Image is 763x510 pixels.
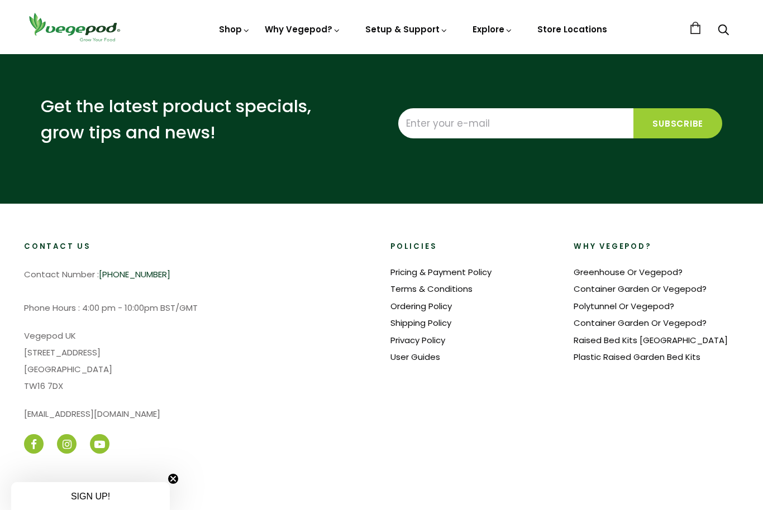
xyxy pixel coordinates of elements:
a: [PHONE_NUMBER] [99,268,170,280]
a: Pricing & Payment Policy [390,266,492,278]
a: Privacy Policy [390,334,445,346]
a: Polytunnel Or Vegepod? [574,300,674,312]
a: Why Vegepod? [265,23,341,35]
a: Shop [219,23,250,35]
a: Ordering Policy [390,300,452,312]
a: Shipping Policy [390,317,451,329]
h2: Why Vegepod? [574,242,739,252]
a: Container Garden Or Vegepod? [574,317,707,329]
a: Search [718,25,729,37]
input: Subscribe [633,108,722,138]
a: Explore [473,23,513,35]
p: Vegepod UK [STREET_ADDRESS] [GEOGRAPHIC_DATA] TW16 7DX [24,328,373,394]
h2: Policies [390,242,556,252]
img: Vegepod [24,11,125,43]
a: Setup & Support [365,23,448,35]
p: Contact Number : Phone Hours : 4:00 pm - 10:00pm BST/GMT [24,266,373,316]
a: [EMAIL_ADDRESS][DOMAIN_NAME] [24,408,160,420]
span: SIGN UP! [71,492,110,501]
a: User Guides [390,351,440,363]
h2: Contact Us [24,242,373,252]
a: Container Garden Or Vegepod? [574,283,707,295]
a: Raised Bed Kits [GEOGRAPHIC_DATA] [574,334,728,346]
button: Close teaser [168,473,179,484]
input: Enter your e-mail [398,108,633,138]
a: Store Locations [537,23,607,35]
a: Terms & Conditions [390,283,473,295]
p: Get the latest product specials, grow tips and news! [41,93,320,145]
a: Plastic Raised Garden Bed Kits [574,351,700,363]
div: SIGN UP!Close teaser [11,482,170,510]
a: Greenhouse Or Vegepod? [574,266,683,278]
